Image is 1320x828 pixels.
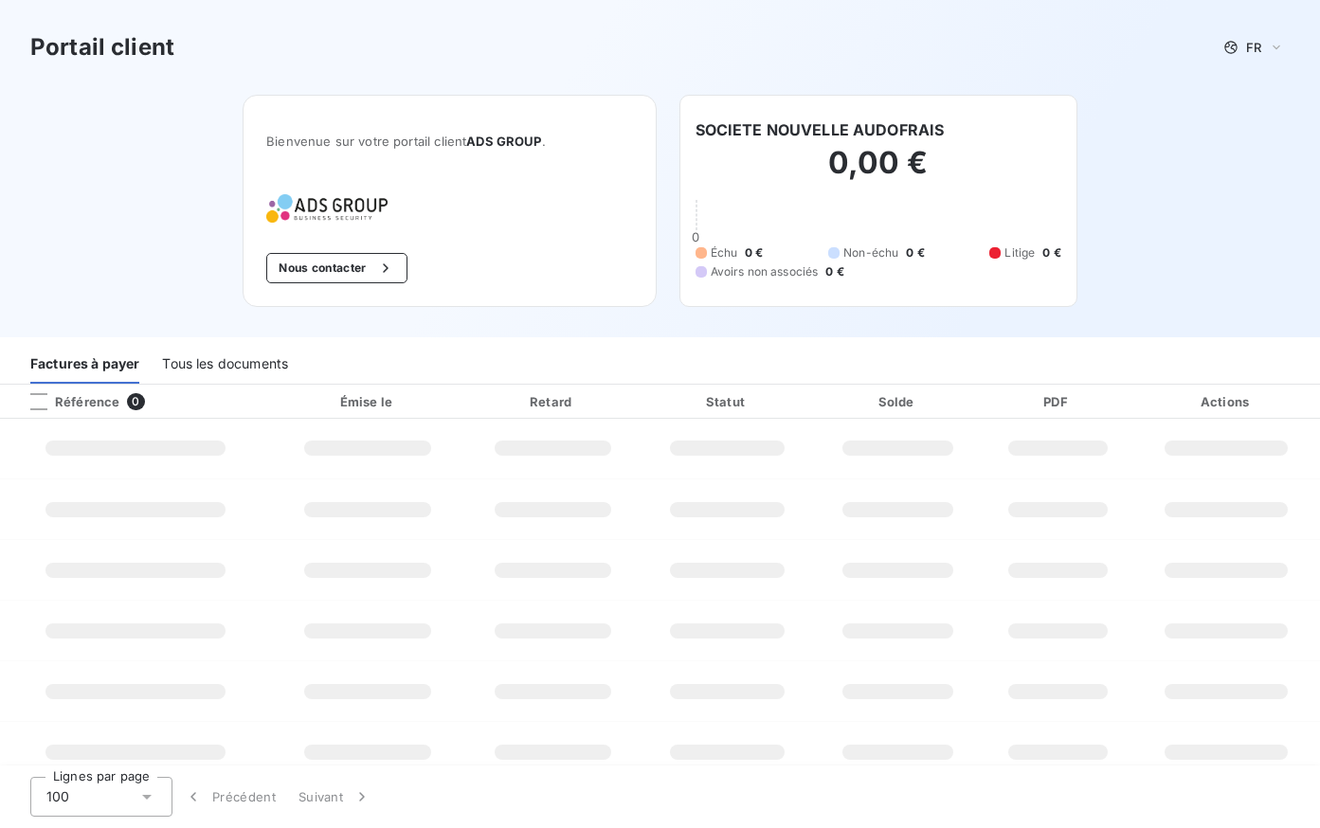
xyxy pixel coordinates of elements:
[1246,40,1261,55] span: FR
[818,392,979,411] div: Solde
[266,253,407,283] button: Nous contacter
[692,229,699,244] span: 0
[745,244,763,261] span: 0 €
[825,263,843,280] span: 0 €
[266,194,388,223] img: Company logo
[1042,244,1060,261] span: 0 €
[1137,392,1316,411] div: Actions
[46,787,69,806] span: 100
[172,777,287,817] button: Précédent
[711,244,738,261] span: Échu
[985,392,1130,411] div: PDF
[906,244,924,261] span: 0 €
[30,30,174,64] h3: Portail client
[266,134,632,149] span: Bienvenue sur votre portail client .
[276,392,461,411] div: Émise le
[696,118,945,141] h6: SOCIETE NOUVELLE AUDOFRAIS
[466,134,541,149] span: ADS GROUP
[162,344,288,384] div: Tous les documents
[287,777,383,817] button: Suivant
[1004,244,1035,261] span: Litige
[644,392,809,411] div: Statut
[127,393,144,410] span: 0
[30,344,139,384] div: Factures à payer
[696,144,1061,201] h2: 0,00 €
[711,263,819,280] span: Avoirs non associés
[843,244,898,261] span: Non-échu
[468,392,638,411] div: Retard
[15,393,119,410] div: Référence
